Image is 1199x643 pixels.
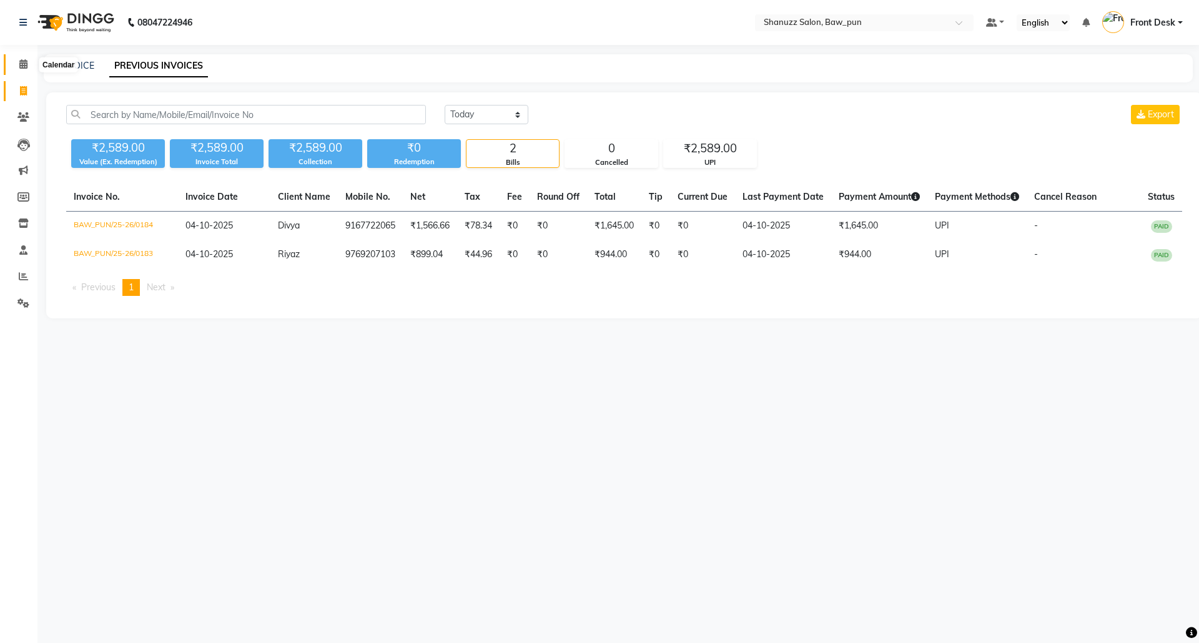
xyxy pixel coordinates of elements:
span: 1 [129,282,134,293]
span: Round Off [537,191,580,202]
td: BAW_PUN/25-26/0183 [66,240,178,269]
span: Payment Methods [935,191,1019,202]
b: 08047224946 [137,5,192,40]
td: ₹0 [670,240,735,269]
span: - [1034,248,1038,260]
span: Tip [649,191,663,202]
div: ₹2,589.00 [269,139,362,157]
button: Export [1131,105,1180,124]
td: ₹78.34 [457,212,500,241]
span: Payment Amount [839,191,920,202]
span: Cancel Reason [1034,191,1097,202]
span: Next [147,282,165,293]
nav: Pagination [66,279,1182,296]
td: ₹944.00 [831,240,927,269]
div: Value (Ex. Redemption) [71,157,165,167]
td: ₹44.96 [457,240,500,269]
td: ₹0 [530,240,587,269]
span: Current Due [678,191,728,202]
div: ₹2,589.00 [664,140,756,157]
span: Total [595,191,616,202]
td: BAW_PUN/25-26/0184 [66,212,178,241]
span: Export [1148,109,1174,120]
div: Collection [269,157,362,167]
span: Status [1148,191,1175,202]
span: Front Desk [1130,16,1175,29]
div: Redemption [367,157,461,167]
div: Bills [466,157,559,168]
span: Last Payment Date [743,191,824,202]
td: 04-10-2025 [735,240,831,269]
span: Divya [278,220,300,231]
td: ₹0 [641,240,670,269]
td: ₹899.04 [403,240,457,269]
td: ₹1,645.00 [587,212,641,241]
span: Client Name [278,191,330,202]
td: ₹1,566.66 [403,212,457,241]
input: Search by Name/Mobile/Email/Invoice No [66,105,426,124]
span: Mobile No. [345,191,390,202]
img: logo [32,5,117,40]
div: ₹0 [367,139,461,157]
div: UPI [664,157,756,168]
a: PREVIOUS INVOICES [109,55,208,77]
span: 04-10-2025 [185,248,233,260]
div: ₹2,589.00 [170,139,264,157]
td: ₹0 [500,212,530,241]
span: Riyaz [278,248,300,260]
div: 2 [466,140,559,157]
span: Invoice No. [74,191,120,202]
span: Tax [465,191,480,202]
td: 9769207103 [338,240,403,269]
td: ₹0 [530,212,587,241]
td: 04-10-2025 [735,212,831,241]
td: ₹0 [500,240,530,269]
div: Invoice Total [170,157,264,167]
img: Front Desk [1102,11,1124,33]
td: ₹0 [670,212,735,241]
div: Calendar [39,57,77,72]
span: 04-10-2025 [185,220,233,231]
div: ₹2,589.00 [71,139,165,157]
span: - [1034,220,1038,231]
span: UPI [935,220,949,231]
span: Fee [507,191,522,202]
td: ₹1,645.00 [831,212,927,241]
td: 9167722065 [338,212,403,241]
span: Net [410,191,425,202]
span: PAID [1151,249,1172,262]
span: PAID [1151,220,1172,233]
td: ₹944.00 [587,240,641,269]
span: UPI [935,248,949,260]
span: Previous [81,282,116,293]
div: Cancelled [565,157,658,168]
div: 0 [565,140,658,157]
span: Invoice Date [185,191,238,202]
td: ₹0 [641,212,670,241]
